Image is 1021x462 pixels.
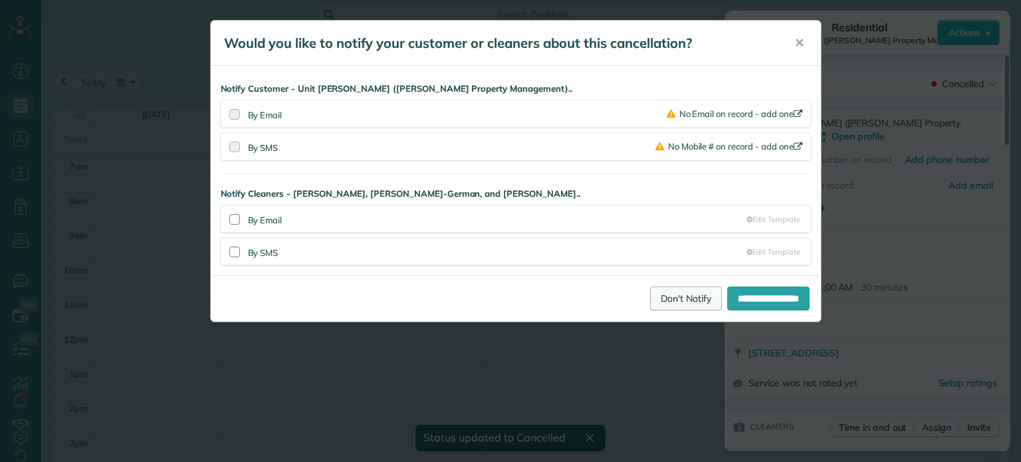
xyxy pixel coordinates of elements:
[655,141,805,152] a: No Mobile # on record - add one
[746,214,800,225] a: Edit Template
[224,34,776,53] h5: Would you like to notify your customer or cleaners about this cancellation?
[221,82,811,95] strong: Notify Customer - Unit [PERSON_NAME] ([PERSON_NAME] Property Management)..
[650,287,722,310] a: Don't Notify
[248,211,747,227] div: By Email
[248,244,747,259] div: By SMS
[248,109,667,122] div: By Email
[221,187,811,200] strong: Notify Cleaners - [PERSON_NAME], [PERSON_NAME]-German, and [PERSON_NAME]..
[746,247,800,257] a: Edit Template
[794,35,804,51] span: ✕
[667,108,805,119] a: No Email on record - add one
[248,139,655,154] div: By SMS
